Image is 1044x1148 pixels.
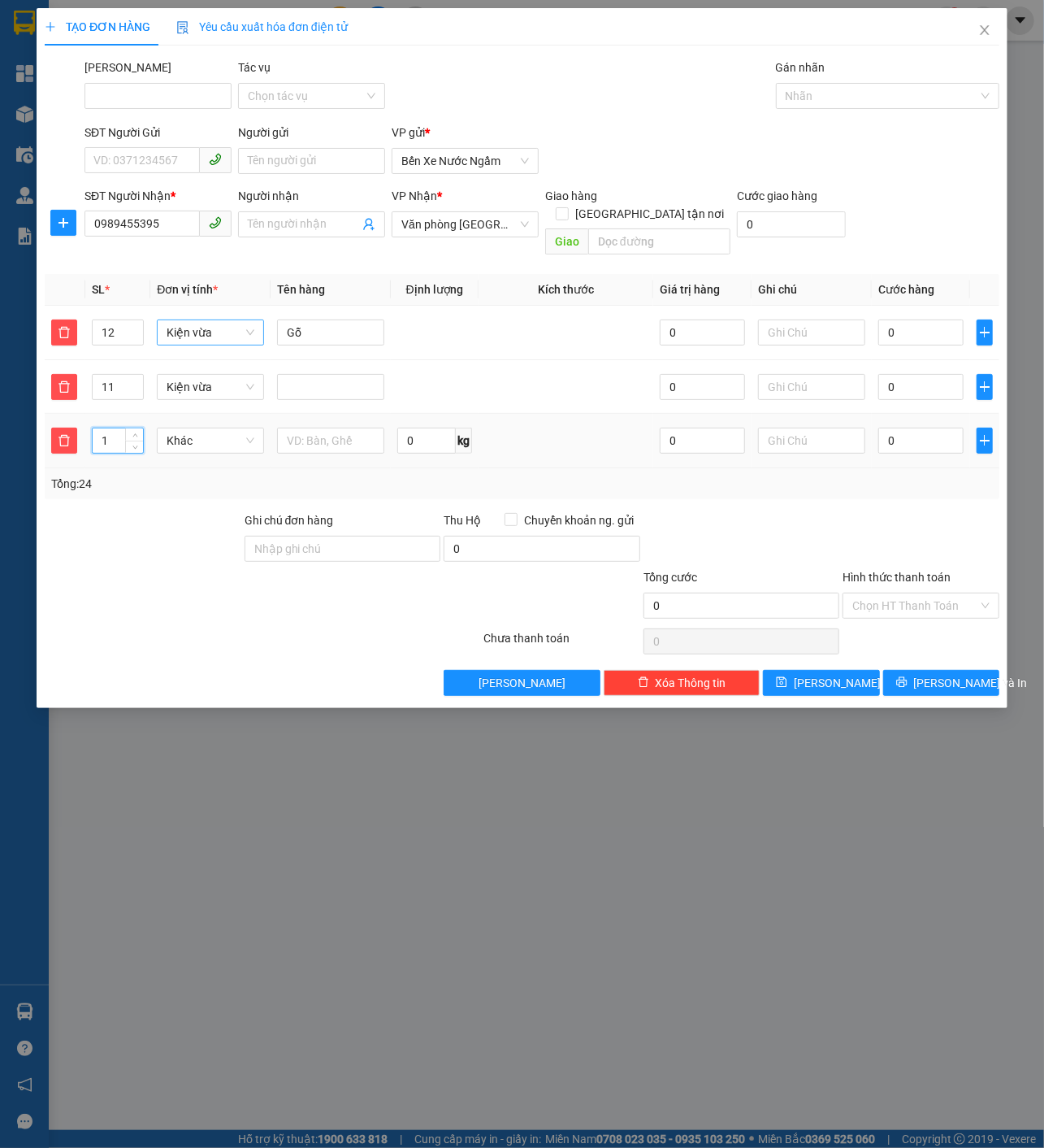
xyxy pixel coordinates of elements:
input: Cước giao hàng [737,211,846,237]
span: close [978,24,991,37]
span: plus [977,326,992,339]
span: Kích thước [538,283,594,296]
div: VP gửi [392,124,539,141]
span: Giá trị hàng [660,283,720,296]
input: VD: Bàn, Ghế [277,428,384,454]
span: Decrease Value [125,441,143,453]
span: Increase Value [125,428,143,441]
th: Ghi chú [752,274,872,306]
button: [PERSON_NAME] [444,670,600,696]
span: [GEOGRAPHIC_DATA] tận nơi [569,205,730,223]
span: Văn phòng Đà Nẵng [401,212,529,237]
span: phone [209,216,222,229]
span: [PERSON_NAME] [794,674,881,692]
img: icon [176,21,189,34]
span: Xóa Thông tin [656,674,726,692]
span: Tên hàng [277,283,325,296]
span: Kiện vừa [167,320,254,345]
span: user-add [362,218,375,231]
input: 0 [660,428,745,454]
button: Close [962,8,1007,54]
button: delete [51,320,77,346]
button: delete [51,428,77,454]
span: phone [209,153,222,166]
div: Người gửi [238,124,385,141]
input: Ghi Chú [758,320,865,346]
input: 0 [660,374,745,400]
input: Mã ĐH [84,83,232,109]
button: plus [977,428,993,454]
div: Tổng: 24 [51,475,405,493]
button: printer[PERSON_NAME] và In [883,670,999,696]
span: Yêu cầu xuất hóa đơn điện tử [176,20,348,33]
button: delete [51,374,77,400]
input: Ghi chú đơn hàng [245,536,441,562]
span: Giao hàng [545,189,597,202]
div: SĐT Người Gửi [84,124,232,141]
span: plus [51,216,76,229]
input: Dọc đường [588,228,730,254]
span: Tổng cước [643,571,697,584]
span: [PERSON_NAME] [479,674,565,692]
span: Khác [167,428,254,453]
span: Bến Xe Nước Ngầm [401,149,529,173]
button: plus [977,374,993,400]
button: deleteXóa Thông tin [604,670,760,696]
span: TẠO ĐƠN HÀNG [45,20,150,33]
span: Cước hàng [878,283,934,296]
label: Gán nhãn [776,61,825,74]
span: Kiện vừa [167,375,254,399]
span: delete [638,676,649,689]
div: Người nhận [238,187,385,205]
span: Giao [545,228,588,254]
span: [PERSON_NAME] và In [914,674,1028,692]
span: kg [456,428,472,454]
span: delete [52,380,76,394]
input: VD: Bàn, Ghế [277,320,384,346]
input: VD: Bàn, Ghế [277,374,384,400]
div: Chưa thanh toán [482,629,642,658]
input: Ghi Chú [758,374,865,400]
span: delete [52,434,76,447]
span: up [130,431,140,441]
button: plus [50,210,76,236]
input: Ghi Chú [758,428,865,454]
span: plus [977,380,992,394]
button: plus [977,320,993,346]
div: SĐT Người Nhận [84,187,232,205]
span: Đơn vị tính [157,283,218,296]
span: printer [896,676,908,689]
span: Định lượng [406,283,464,296]
span: plus [45,21,56,33]
span: Thu Hộ [444,514,481,527]
span: Chuyển khoản ng. gửi [518,511,640,529]
span: plus [977,434,992,447]
label: Hình thức thanh toán [843,571,951,584]
label: Ghi chú đơn hàng [245,514,334,527]
label: Mã ĐH [84,61,171,74]
span: save [776,676,787,689]
input: 0 [660,320,745,346]
label: Cước giao hàng [737,189,817,202]
span: delete [52,326,76,339]
span: down [130,442,140,452]
label: Tác vụ [238,61,271,74]
span: SL [92,283,105,296]
button: save[PERSON_NAME] [763,670,879,696]
span: VP Nhận [392,189,437,202]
